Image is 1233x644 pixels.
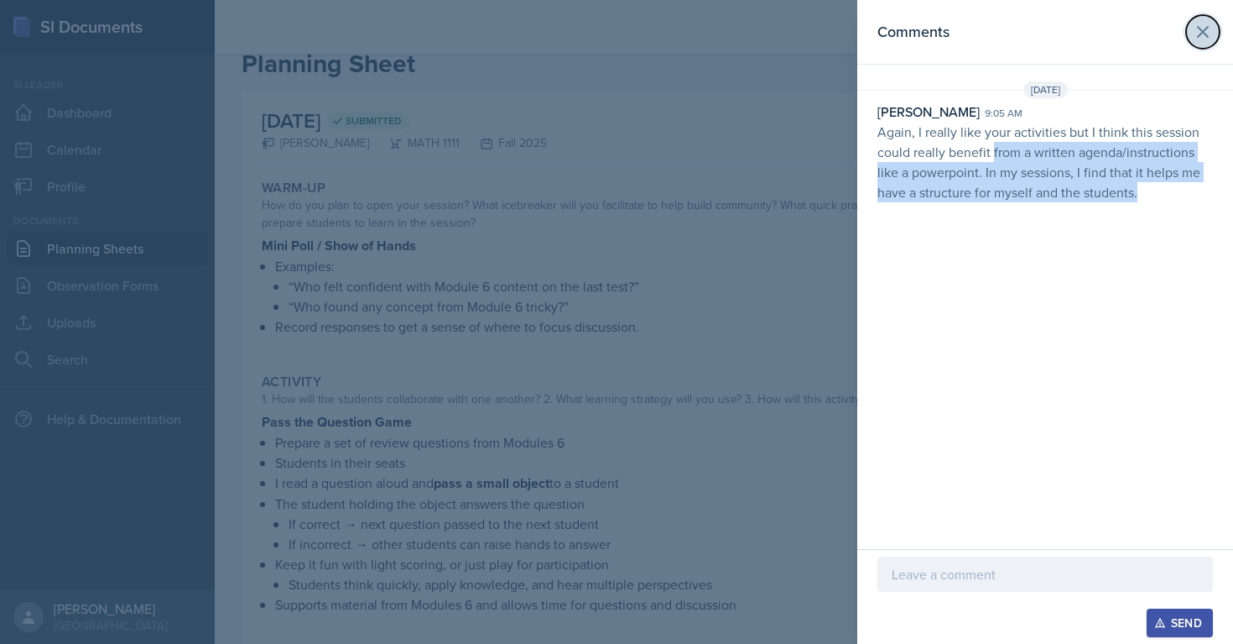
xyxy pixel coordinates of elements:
button: Send [1147,609,1213,637]
div: 9:05 am [985,106,1022,121]
p: Again, I really like your activities but I think this session could really benefit from a written... [877,122,1213,202]
h2: Comments [877,20,949,44]
div: [PERSON_NAME] [877,102,980,122]
span: [DATE] [1023,81,1068,98]
div: Send [1158,616,1202,630]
